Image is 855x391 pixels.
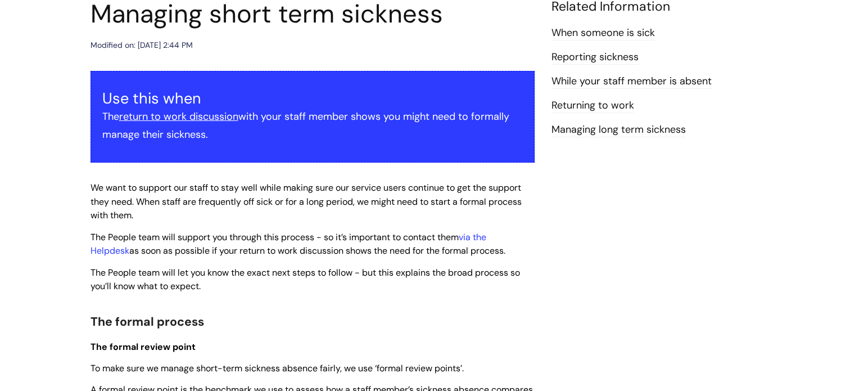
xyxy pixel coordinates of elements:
[551,50,639,65] a: Reporting sickness
[91,38,193,52] div: Modified on: [DATE] 2:44 PM
[102,89,523,107] h3: Use this when
[119,110,238,123] a: return to work discussion
[551,74,712,89] a: While‌ ‌your‌ ‌staff‌ ‌member‌ ‌is‌ ‌absent‌
[91,341,196,353] span: The formal review point
[91,231,505,257] span: The People team will support you through this process - so it’s important to contact them as soon...
[91,362,464,374] span: To make sure we manage short-term sickness absence fairly, we use ‘formal review points’.
[91,182,522,222] span: We want to support our staff to stay well while making sure our service users continue to get the...
[551,26,655,41] a: When someone is sick
[91,267,520,293] span: The People team will let you know the exact next steps to follow - but this explains the broad pr...
[551,123,686,137] a: Managing long term sickness
[102,107,523,144] p: The with your staff member shows you might need to formally manage their sickness.
[551,98,634,113] a: Returning to work
[91,314,204,330] span: The formal process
